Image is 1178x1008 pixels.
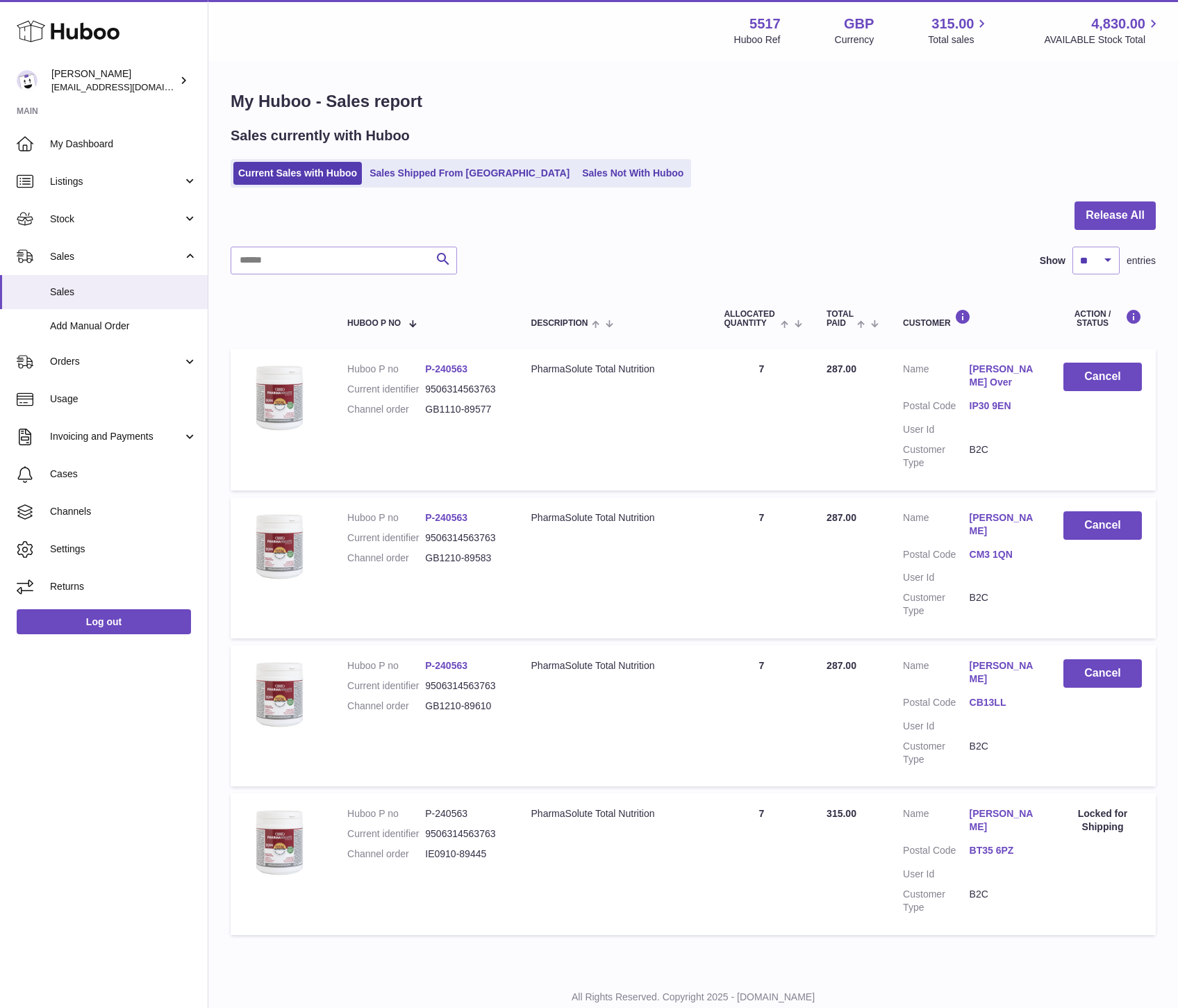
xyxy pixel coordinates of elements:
[347,552,425,565] dt: Channel order
[219,991,1167,1004] p: All Rights Reserved. Copyright 2025 - [DOMAIN_NAME]
[17,609,191,634] a: Log out
[50,250,183,263] span: Sales
[531,659,697,672] div: PharmaSolute Total Nutrition
[903,888,969,914] dt: Customer Type
[577,162,688,185] a: Sales Not With Huboo
[50,286,197,299] span: Sales
[425,512,467,523] a: P-240563
[244,511,314,581] img: 55171654161492.png
[710,497,813,638] td: 7
[1063,363,1142,391] button: Cancel
[50,393,197,406] span: Usage
[710,645,813,786] td: 7
[347,531,425,545] dt: Current identifier
[903,399,969,416] dt: Postal Code
[827,363,856,374] span: 287.00
[970,807,1036,834] a: [PERSON_NAME]
[347,807,425,820] dt: Huboo P no
[903,511,969,541] dt: Name
[347,403,425,416] dt: Channel order
[931,15,974,33] span: 315.00
[244,807,314,877] img: 55171654161492.png
[531,511,697,524] div: PharmaSolute Total Nutrition
[970,591,1036,618] dd: B2C
[970,888,1036,914] dd: B2C
[734,33,781,47] div: Huboo Ref
[347,679,425,693] dt: Current identifier
[425,552,503,565] dd: GB1210-89583
[970,363,1036,389] a: [PERSON_NAME] Over
[1127,254,1156,267] span: entries
[970,740,1036,766] dd: B2C
[347,827,425,841] dt: Current identifier
[970,696,1036,709] a: CB13LL
[347,383,425,396] dt: Current identifier
[244,363,314,432] img: 55171654161492.png
[365,162,574,185] a: Sales Shipped From [GEOGRAPHIC_DATA]
[1063,309,1142,328] div: Action / Status
[347,319,401,328] span: Huboo P no
[425,383,503,396] dd: 9506314563763
[50,355,183,368] span: Orders
[531,807,697,820] div: PharmaSolute Total Nutrition
[1075,201,1156,230] button: Release All
[1040,254,1065,267] label: Show
[827,310,854,328] span: Total paid
[1044,33,1161,47] span: AVAILABLE Stock Total
[710,793,813,934] td: 7
[903,659,969,689] dt: Name
[425,848,503,861] dd: IE0910-89445
[903,309,1036,328] div: Customer
[1063,511,1142,540] button: Cancel
[531,363,697,376] div: PharmaSolute Total Nutrition
[50,138,197,151] span: My Dashboard
[50,213,183,226] span: Stock
[903,363,969,393] dt: Name
[231,126,410,145] h2: Sales currently with Huboo
[425,700,503,713] dd: GB1210-89610
[928,15,990,47] a: 315.00 Total sales
[970,443,1036,470] dd: B2C
[425,827,503,841] dd: 9506314563763
[710,349,813,490] td: 7
[970,548,1036,561] a: CM3 1QN
[1091,15,1145,33] span: 4,830.00
[903,423,969,436] dt: User Id
[903,696,969,713] dt: Postal Code
[844,15,874,33] strong: GBP
[903,868,969,881] dt: User Id
[50,468,197,481] span: Cases
[827,660,856,671] span: 287.00
[903,571,969,584] dt: User Id
[17,70,38,91] img: alessiavanzwolle@hotmail.com
[903,443,969,470] dt: Customer Type
[50,505,197,518] span: Channels
[1044,15,1161,47] a: 4,830.00 AVAILABLE Stock Total
[347,659,425,672] dt: Huboo P no
[425,363,467,374] a: P-240563
[903,720,969,733] dt: User Id
[970,659,1036,686] a: [PERSON_NAME]
[347,511,425,524] dt: Huboo P no
[928,33,990,47] span: Total sales
[970,511,1036,538] a: [PERSON_NAME]
[425,807,503,820] dd: P-240563
[827,808,856,819] span: 315.00
[903,844,969,861] dt: Postal Code
[425,531,503,545] dd: 9506314563763
[749,15,781,33] strong: 5517
[347,363,425,376] dt: Huboo P no
[347,700,425,713] dt: Channel order
[233,162,362,185] a: Current Sales with Huboo
[51,81,204,92] span: [EMAIL_ADDRESS][DOMAIN_NAME]
[903,591,969,618] dt: Customer Type
[50,430,183,443] span: Invoicing and Payments
[835,33,874,47] div: Currency
[425,679,503,693] dd: 9506314563763
[50,320,197,333] span: Add Manual Order
[347,848,425,861] dt: Channel order
[1063,807,1142,834] div: Locked for Shipping
[231,90,1156,113] h1: My Huboo - Sales report
[50,175,183,188] span: Listings
[50,543,197,556] span: Settings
